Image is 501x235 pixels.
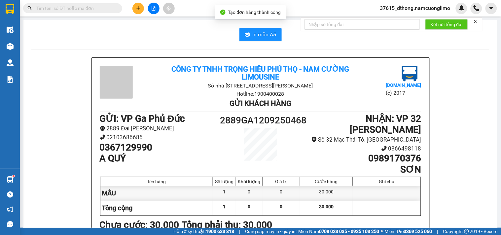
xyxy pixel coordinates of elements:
[386,83,421,88] b: [DOMAIN_NAME]
[381,230,383,233] span: ⚪️
[7,221,13,227] span: message
[474,5,480,11] img: phone-icon
[473,19,478,24] span: close
[464,229,469,234] span: copyright
[301,144,421,153] li: 0866498118
[431,21,463,28] span: Kết nối tổng đài
[311,137,317,142] span: environment
[182,219,272,230] b: Tổng phải thu: 30.000
[381,146,387,151] span: phone
[350,113,421,135] b: NHẬN : VP 32 [PERSON_NAME]
[236,186,263,201] div: 0
[7,176,14,183] img: warehouse-icon
[319,204,334,209] span: 30.000
[136,6,141,11] span: plus
[6,4,14,14] img: logo-vxr
[100,124,220,133] li: 2889 Đại [PERSON_NAME]
[215,179,234,184] div: Số lượng
[213,186,236,201] div: 1
[253,30,276,39] span: In mẫu A5
[132,3,144,14] button: plus
[264,179,298,184] div: Giá trị
[425,19,468,30] button: Kết nối tổng đài
[148,3,160,14] button: file-add
[230,99,291,108] b: Gửi khách hàng
[355,179,419,184] div: Ghi chú
[151,6,156,11] span: file-add
[301,153,421,164] h1: 0989170376
[301,164,421,175] h1: SƠN
[100,153,220,164] h1: A QUÝ
[206,229,234,234] strong: 1900 633 818
[173,228,234,235] span: Hỗ trợ kỹ thuật:
[239,28,282,41] button: printerIn mẫu A5
[223,204,226,209] span: 1
[488,5,494,11] span: caret-down
[385,228,432,235] span: Miền Bắc
[36,5,114,12] input: Tìm tên, số ĐT hoặc mã đơn
[263,186,300,201] div: 0
[245,32,250,38] span: printer
[304,19,420,30] input: Nhập số tổng đài
[238,179,261,184] div: Khối lượng
[153,82,368,90] li: Số nhà [STREET_ADDRESS][PERSON_NAME]
[301,135,421,144] li: Số 32 Mạc Thái Tổ, [GEOGRAPHIC_DATA]
[166,6,171,11] span: aim
[437,228,438,235] span: |
[228,10,281,15] span: Tạo đơn hàng thành công
[245,228,297,235] span: Cung cấp máy in - giấy in:
[7,206,13,213] span: notification
[280,204,283,209] span: 0
[100,134,105,140] span: phone
[375,4,456,12] span: 37615_dthong.namcuonglimo
[100,219,179,230] b: Chưa cước : 30.000
[100,142,220,153] h1: 0367129990
[100,186,213,201] div: MẪU
[7,191,13,198] span: question-circle
[459,5,465,11] img: icon-new-feature
[319,229,379,234] strong: 0708 023 035 - 0935 103 250
[239,228,240,235] span: |
[171,65,349,81] b: Công ty TNHH Trọng Hiếu Phú Thọ - Nam Cường Limousine
[163,3,175,14] button: aim
[7,43,14,50] img: warehouse-icon
[386,89,421,97] li: (c) 2017
[102,204,133,212] span: Tổng cộng
[100,126,105,131] span: environment
[300,186,353,201] div: 30.000
[7,59,14,66] img: warehouse-icon
[100,133,220,142] li: 02103686686
[27,6,32,11] span: search
[298,228,379,235] span: Miền Nam
[153,90,368,98] li: Hotline: 1900400028
[220,113,301,128] h1: 2889GA1209250468
[62,36,276,44] li: Hotline: 1900400028
[248,204,251,209] span: 0
[102,179,211,184] div: Tên hàng
[402,66,418,82] img: logo.jpg
[302,179,351,184] div: Cước hàng
[13,175,15,177] sup: 1
[404,229,432,234] strong: 0369 525 060
[7,76,14,83] img: solution-icon
[220,10,226,15] span: check-circle
[485,3,497,14] button: caret-down
[100,113,185,124] b: GỬI : VP Ga Phủ Đức
[80,8,258,26] b: Công ty TNHH Trọng Hiếu Phú Thọ - Nam Cường Limousine
[7,26,14,33] img: warehouse-icon
[62,28,276,36] li: Số nhà [STREET_ADDRESS][PERSON_NAME]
